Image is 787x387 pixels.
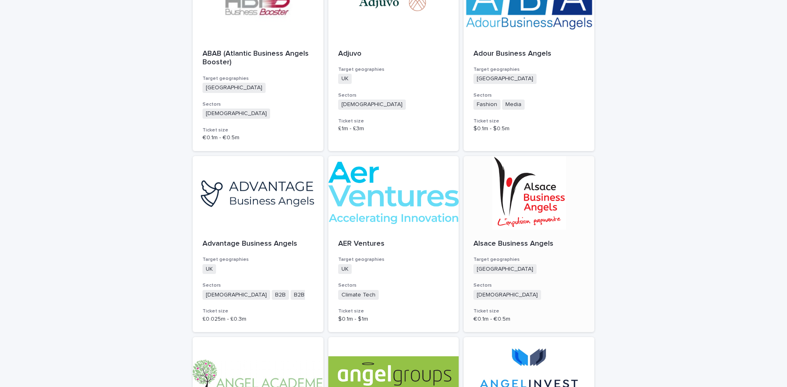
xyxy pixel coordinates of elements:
span: Fashion [473,100,500,110]
h3: Ticket size [338,118,449,124]
span: £1m - £3m [338,126,364,131]
h3: Sectors [202,282,314,289]
span: [GEOGRAPHIC_DATA] [473,74,537,84]
p: ABAB (Atlantic Business Angels Booster) [202,50,314,67]
span: €0.1m - €0.5m [202,135,239,140]
a: Alsace Business AngelsTarget geographies[GEOGRAPHIC_DATA]Sectors[DEMOGRAPHIC_DATA]Ticket size€0.1... [464,156,594,333]
p: AER Ventures [338,240,449,249]
h3: Ticket size [202,127,314,134]
h3: Ticket size [202,308,314,315]
a: AER VenturesTarget geographiesUKSectorsClimate TechTicket size$0.1m - $1m [328,156,459,333]
span: UK [338,74,352,84]
h3: Target geographies [202,256,314,263]
span: £0.025m - £0.3m [202,316,246,322]
h3: Sectors [202,101,314,108]
span: [GEOGRAPHIC_DATA] [202,83,266,93]
p: Advantage Business Angels [202,240,314,249]
span: €0.1m - €0.5m [473,316,510,322]
p: Alsace Business Angels [473,240,585,249]
span: $0.1m - $1m [338,316,368,322]
span: $0.1m - $0.5m [473,126,510,131]
p: Adjuvo [338,50,449,59]
span: [GEOGRAPHIC_DATA] [473,264,537,274]
span: [DEMOGRAPHIC_DATA] [202,290,270,300]
span: B2B2C [291,290,315,300]
h3: Target geographies [202,75,314,82]
span: B2B [272,290,289,300]
h3: Sectors [338,92,449,99]
span: [DEMOGRAPHIC_DATA] [473,290,541,300]
span: Climate Tech [338,290,379,300]
h3: Target geographies [338,66,449,73]
h3: Target geographies [338,256,449,263]
h3: Target geographies [473,256,585,263]
h3: Sectors [338,282,449,289]
span: Media [502,100,525,110]
h3: Sectors [473,92,585,99]
h3: Ticket size [473,118,585,124]
span: UK [202,264,216,274]
h3: Ticket size [338,308,449,315]
span: UK [338,264,352,274]
a: Advantage Business AngelsTarget geographiesUKSectors[DEMOGRAPHIC_DATA]B2BB2B2CTicket size£0.025m ... [193,156,323,333]
h3: Sectors [473,282,585,289]
span: [DEMOGRAPHIC_DATA] [202,109,270,119]
h3: Ticket size [473,308,585,315]
p: Adour Business Angels [473,50,585,59]
h3: Target geographies [473,66,585,73]
span: [DEMOGRAPHIC_DATA] [338,100,406,110]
